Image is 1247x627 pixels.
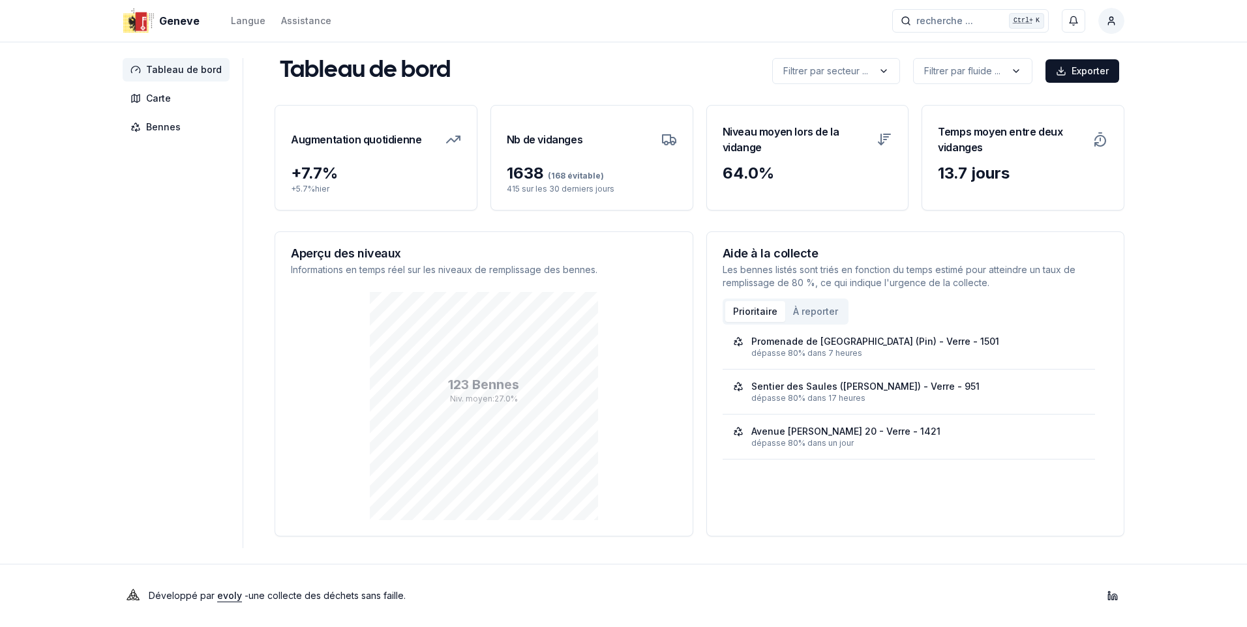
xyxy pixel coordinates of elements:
[231,14,265,27] div: Langue
[938,163,1108,184] div: 13.7 jours
[280,58,451,84] h1: Tableau de bord
[123,87,235,110] a: Carte
[507,121,582,158] h3: Nb de vidanges
[723,248,1109,259] h3: Aide à la collecte
[892,9,1049,33] button: recherche ...Ctrl+K
[751,380,980,393] div: Sentier des Saules ([PERSON_NAME]) - Verre - 951
[751,335,999,348] div: Promenade de [GEOGRAPHIC_DATA] (Pin) - Verre - 1501
[149,587,406,605] p: Développé par - une collecte des déchets sans faille .
[772,58,900,84] button: label
[751,425,940,438] div: Avenue [PERSON_NAME] 20 - Verre - 1421
[291,263,677,276] p: Informations en temps réel sur les niveaux de remplissage des bennes.
[751,438,1085,448] div: dépasse 80% dans un jour
[723,263,1109,289] p: Les bennes listés sont triés en fonction du temps estimé pour atteindre un taux de remplissage de...
[507,184,677,194] p: 415 sur les 30 derniers jours
[123,115,235,139] a: Bennes
[231,13,265,29] button: Langue
[733,335,1085,358] a: Promenade de [GEOGRAPHIC_DATA] (Pin) - Verre - 1501dépasse 80% dans 7 heures
[544,171,604,181] span: (168 évitable)
[1045,59,1119,83] button: Exporter
[924,65,1000,78] p: Filtrer par fluide ...
[123,58,235,81] a: Tableau de bord
[783,65,868,78] p: Filtrer par secteur ...
[723,121,869,158] h3: Niveau moyen lors de la vidange
[291,121,421,158] h3: Augmentation quotidienne
[146,121,181,134] span: Bennes
[733,380,1085,403] a: Sentier des Saules ([PERSON_NAME]) - Verre - 951dépasse 80% dans 17 heures
[291,248,677,259] h3: Aperçu des niveaux
[938,121,1085,158] h3: Temps moyen entre deux vidanges
[281,13,331,29] a: Assistance
[723,163,893,184] div: 64.0 %
[507,163,677,184] div: 1638
[725,301,785,322] button: Prioritaire
[217,590,242,601] a: evoly
[751,393,1085,403] div: dépasse 80% dans 17 heures
[123,5,154,36] img: Geneve Logo
[159,13,200,29] span: Geneve
[146,92,171,105] span: Carte
[291,184,461,194] p: + 5.7 % hier
[123,585,143,606] img: Evoly Logo
[751,348,1085,358] div: dépasse 80% dans 7 heures
[733,425,1085,448] a: Avenue [PERSON_NAME] 20 - Verre - 1421dépasse 80% dans un jour
[916,14,973,27] span: recherche ...
[913,58,1032,84] button: label
[291,163,461,184] div: + 7.7 %
[785,301,846,322] button: À reporter
[146,63,222,76] span: Tableau de bord
[123,13,205,29] a: Geneve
